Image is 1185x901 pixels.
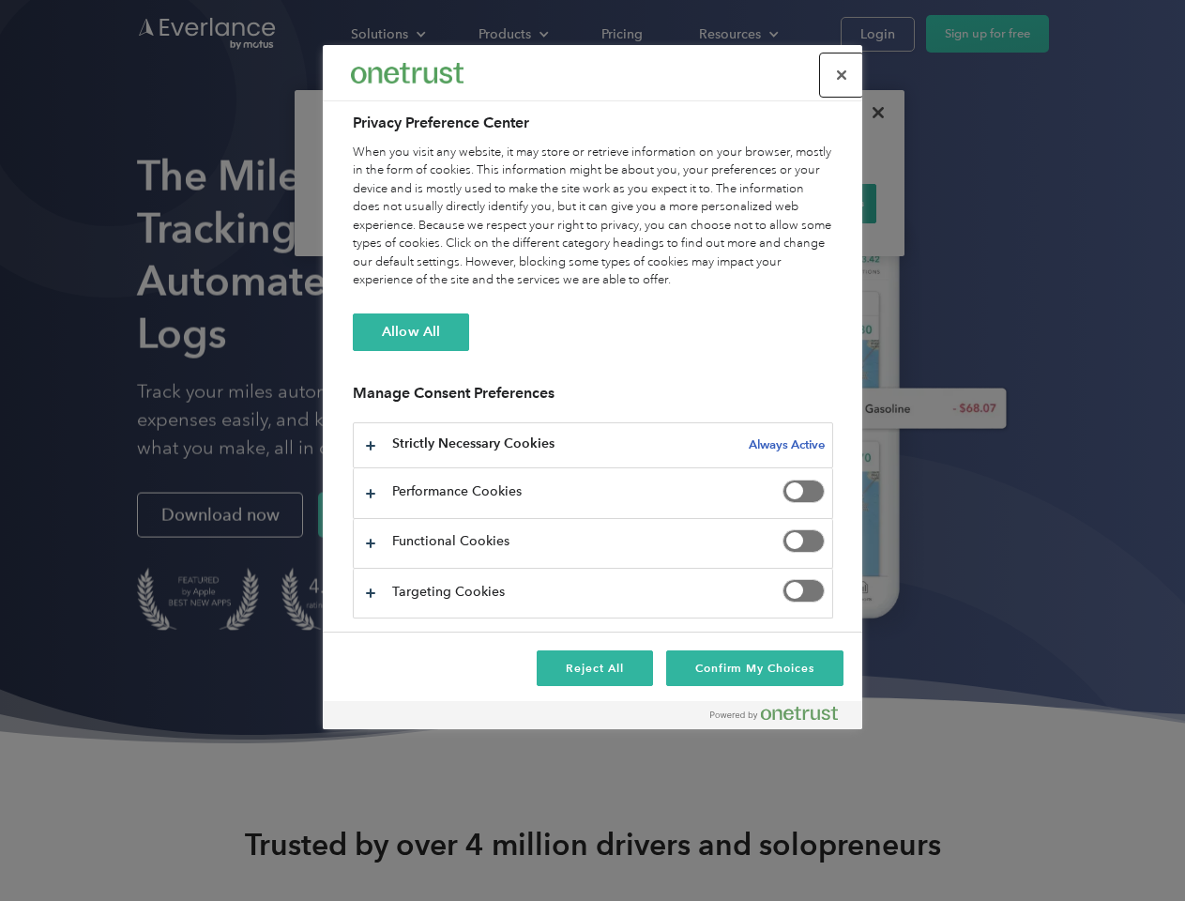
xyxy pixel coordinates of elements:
[821,54,862,96] button: Close
[353,112,833,134] h2: Privacy Preference Center
[666,650,843,686] button: Confirm My Choices
[710,706,838,721] img: Powered by OneTrust Opens in a new Tab
[537,650,653,686] button: Reject All
[353,384,833,413] h3: Manage Consent Preferences
[323,45,862,729] div: Preference center
[351,63,463,83] img: Everlance
[353,144,833,290] div: When you visit any website, it may store or retrieve information on your browser, mostly in the f...
[323,45,862,729] div: Privacy Preference Center
[353,313,469,351] button: Allow All
[351,54,463,92] div: Everlance
[710,706,853,729] a: Powered by OneTrust Opens in a new Tab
